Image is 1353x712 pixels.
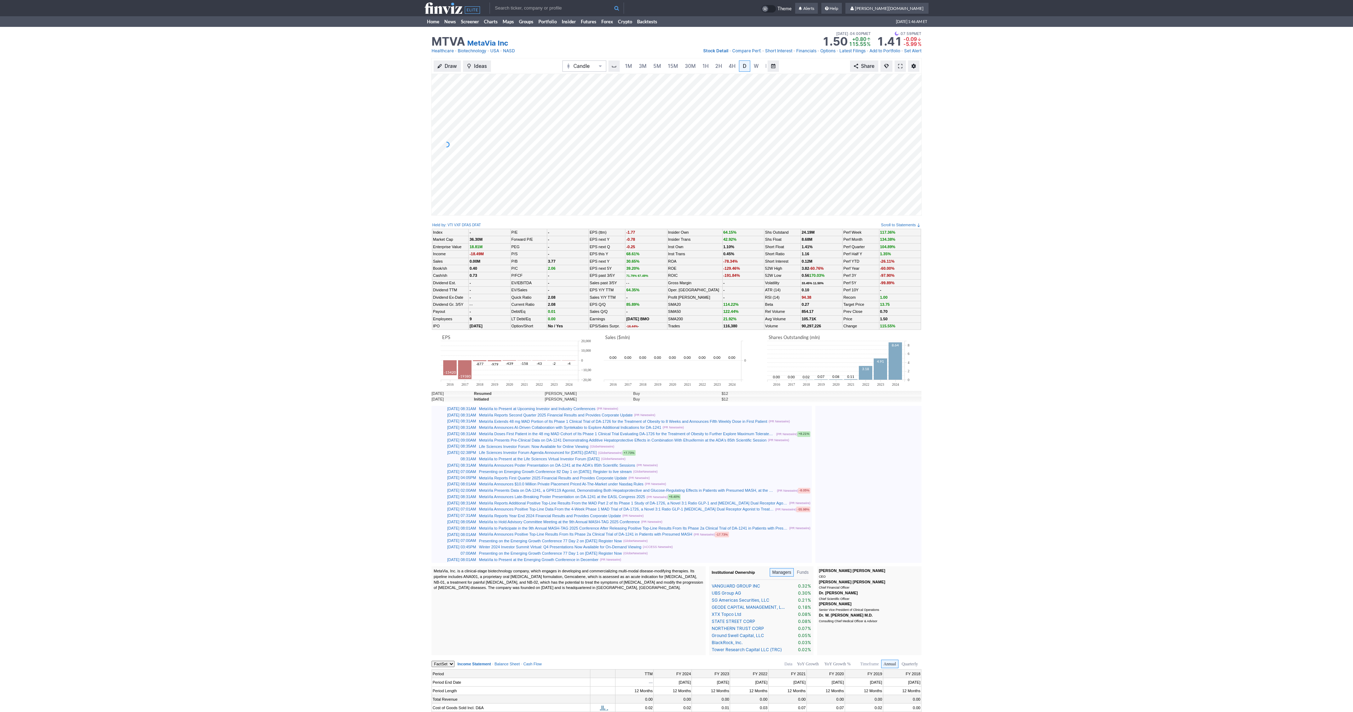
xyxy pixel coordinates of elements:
[723,230,736,234] span: 64.15%
[548,295,555,299] b: 2.08
[839,48,866,53] span: Latest Filings
[589,301,625,308] td: EPS Q/Q
[469,252,484,256] span: -18.49M
[702,63,709,69] span: 1H
[479,558,599,562] a: MetaVia to Present at the Emerging Growth Conference in December
[667,236,722,243] td: Insider Trans
[479,457,600,461] a: MetaVia to Present at the Life Sciences Virtual Investor Forum [DATE]
[458,16,481,27] a: Screener
[469,259,480,263] b: 0.00M
[479,463,635,467] a: MetaVia Announces Poster Presentation on DA-1241 at the ADA's 85th Scientific Sessions
[723,252,734,256] b: 0.45%
[510,243,547,250] td: PEG
[762,47,764,54] span: •
[636,60,650,72] a: 3M
[589,243,625,250] td: EPS next Q
[479,539,622,543] a: Presenting on the Emerging Growth Conference 77 Day 2 on [DATE] Register Now
[764,265,800,272] td: 52W High
[653,63,661,69] span: 5M
[849,41,866,47] span: 115.55
[880,245,895,249] span: 104.89%
[536,16,559,27] a: Portfolio
[510,258,547,265] td: P/B
[712,619,786,624] a: STATE STREET CORP
[469,295,471,299] b: -
[667,243,722,250] td: Inst Own
[424,16,442,27] a: Home
[668,63,678,69] span: 15M
[622,60,635,72] a: 1M
[880,259,895,263] span: -26.11%
[548,281,549,285] b: -
[667,294,722,301] td: Profit [PERSON_NAME]
[479,532,692,536] a: MetaVia Announces Positive Top-Line Results From Its Phase 2a Clinical Trial of DA-1241 in Patien...
[877,36,902,47] strong: 1.41
[469,230,471,234] b: -
[510,229,547,236] td: P/E
[848,30,850,37] span: •
[432,258,469,265] td: Sales
[472,223,481,228] a: DFAT
[589,236,625,243] td: EPS next Y
[625,63,632,69] span: 1M
[845,3,929,14] a: [PERSON_NAME][DOMAIN_NAME]
[626,252,639,256] span: 68.61%
[432,251,469,258] td: Income
[479,469,632,474] a: Presenting on Emerging Growth Conference 82 Day 1 on [DATE]; Register to live stream
[712,647,786,653] a: Tower Research Capital LLC (TRC)
[479,545,641,549] a: Winter 2024 Investor Summit Virtual: Q4 Presentations Now Available for On-Demand Viewing
[455,47,457,54] span: •
[802,252,809,256] b: 1.16
[751,60,762,72] a: W
[469,266,477,270] b: 0.40
[764,294,800,301] td: RSI (14)
[434,60,461,72] button: Draw
[761,5,792,13] a: Theme
[548,230,549,234] b: -
[432,287,469,294] td: Dividend TTM
[723,288,725,292] b: -
[880,273,895,278] span: -97.90%
[843,265,879,272] td: Perf Year
[479,476,627,480] a: MetaVia Reports First Quarter 2025 Financial Results and Provides Corporate Update
[578,16,599,27] a: Futures
[667,258,722,265] td: ROA
[822,660,853,668] button: YoY Growth %
[479,501,904,505] a: MetaVia Reports Additional Positive Top-Line Results From the MAD Part 2 of Its Phase 1 Study of ...
[479,488,806,492] a: MetaVia Presents Data on DA-1241, a GPR119 Agonist, Demonstrating Both Hepatoprotective and Gluco...
[490,47,499,54] a: USA
[626,324,639,328] a: -16.44%-
[462,223,471,228] a: DFAS
[573,63,595,70] span: Candle
[469,237,482,241] b: 36.30M
[548,266,555,270] span: 2.06
[479,482,643,486] a: MetaVia Announces $10.0 Million Private Placement Priced At-The-Market under Nasdaq Rules
[843,243,879,250] td: Perf Quarter
[850,60,878,72] button: Share
[479,444,589,449] a: Life Sciences Investor Forum: Now Available for Online Viewing
[729,63,735,69] span: 4H
[548,273,549,278] b: -
[765,63,770,69] span: M
[765,252,785,256] a: Short Ratio
[802,288,809,292] b: 0.10
[503,47,515,54] a: NASD
[712,612,786,617] a: XTX Topco Ltd
[712,590,786,596] a: UBS Group AG
[445,63,457,70] span: Draw
[500,47,502,54] span: •
[479,495,645,499] a: MetaVia Announces Late-Breaking Poster Presentation on DA-1241 at the EASL Congress 2025
[712,597,786,603] a: SG Americas Securities, LLC
[843,287,879,294] td: Perf 10Y
[884,660,896,667] span: Annual
[685,63,696,69] span: 30M
[880,295,887,299] a: 1.00
[796,47,816,54] a: Financials
[899,660,920,668] button: Quarterly
[432,655,674,659] img: nic2x2.gif
[479,432,781,436] a: MetaVia Doses First Patient in the 48 mg MAD Cohort of Its Phase 1 Clinical Trial Evaluating DA-1...
[723,281,725,285] b: -
[802,245,813,249] b: 1.41%
[626,274,637,278] span: 71.79%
